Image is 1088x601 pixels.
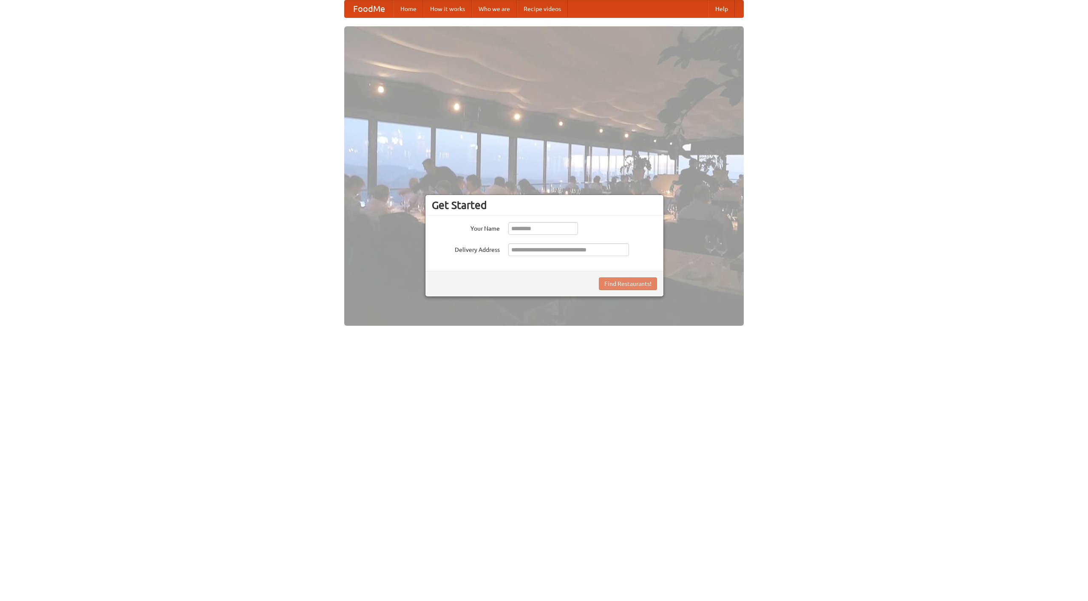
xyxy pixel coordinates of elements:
a: Who we are [472,0,517,17]
a: Recipe videos [517,0,568,17]
a: Home [394,0,423,17]
a: FoodMe [345,0,394,17]
button: Find Restaurants! [599,277,657,290]
label: Delivery Address [432,243,500,254]
label: Your Name [432,222,500,233]
a: Help [708,0,735,17]
a: How it works [423,0,472,17]
h3: Get Started [432,199,657,212]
